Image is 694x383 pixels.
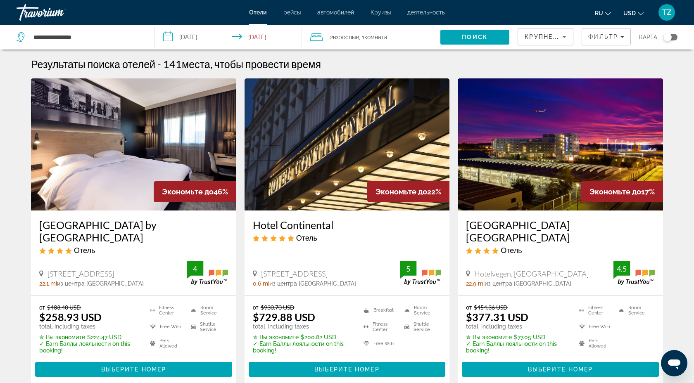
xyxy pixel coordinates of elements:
span: [STREET_ADDRESS] [48,269,114,278]
span: из центра [GEOGRAPHIC_DATA] [269,280,356,287]
span: Экономьте до [162,187,214,196]
div: 5 star Hotel [253,233,442,242]
button: Select check in and out date [155,25,302,50]
span: из центра [GEOGRAPHIC_DATA] [57,280,144,287]
img: TrustYou guest rating badge [400,261,441,285]
p: total, including taxes [39,323,140,330]
button: User Menu [656,4,677,21]
li: Breakfast [359,304,400,316]
p: $77.05 USD [466,334,569,340]
span: Экономьте до [376,187,427,196]
iframe: Кнопка запуска окна обмена сообщениями [661,350,687,376]
span: Выберите номер [528,366,593,373]
del: $454.36 USD [474,304,508,311]
div: 4 star Hotel [466,246,655,255]
button: Filters [582,28,631,45]
span: ru [595,10,603,17]
button: Travelers: 2 adults, 0 children [302,25,440,50]
li: Fitness Center [575,304,615,316]
span: 0.6 mi [253,280,269,287]
a: [GEOGRAPHIC_DATA] [GEOGRAPHIC_DATA] [466,219,655,244]
span: USD [623,10,636,17]
button: Toggle map [657,33,677,41]
span: от [39,304,45,311]
a: Travorium [17,2,99,23]
input: Search hotel destination [33,31,142,43]
li: Fitness Center [359,321,400,333]
li: Fitness Center [146,304,187,316]
span: Фильтр [588,33,618,40]
span: Поиск [462,34,488,40]
span: Крупнейшие сбережения [525,33,625,40]
div: 5 [400,264,416,274]
h2: 141 [163,58,321,70]
ins: $729.88 USD [253,311,315,323]
div: 46% [154,181,236,202]
p: ✓ Earn Баллы лояльности on this booking! [39,340,140,354]
a: Выберите номер [462,364,659,373]
span: Взрослые [333,34,359,40]
h3: Hotel Continental [253,219,442,231]
a: Выберите номер [35,364,232,373]
span: рейсы [283,9,301,16]
p: ✓ Earn Баллы лояльности on this booking! [253,340,353,354]
span: от [253,304,259,311]
div: 22% [367,181,449,202]
button: Search [440,30,510,45]
li: Room Service [187,304,228,316]
div: 4 star Hotel [39,246,228,255]
h1: Результаты поиска отелей [31,58,155,70]
li: Pets Allowed [575,337,615,350]
span: , 1 [359,31,387,43]
li: Shuttle Service [187,321,228,333]
img: TrustYou guest rating badge [187,261,228,285]
del: $483.40 USD [47,304,81,311]
span: места, чтобы провести время [182,58,321,70]
button: Change language [595,7,611,19]
span: ✮ Вы экономите [466,334,512,340]
p: total, including taxes [253,323,353,330]
img: TrustYou guest rating badge [613,261,655,285]
span: - [157,58,161,70]
span: Экономьте до [589,187,641,196]
mat-select: Sort by [525,32,566,42]
span: Выберите номер [101,366,166,373]
p: $200.82 USD [253,334,353,340]
li: Free WiFi [575,321,615,333]
span: от [466,304,472,311]
span: Выберите номер [314,366,379,373]
div: 4 [187,264,203,274]
img: Radisson Blu Airport Hotel Oslo Gardermoen [458,78,663,210]
ins: $377.31 USD [466,311,528,323]
span: Отель [296,233,317,242]
span: Hotelvegen, [GEOGRAPHIC_DATA] [474,269,589,278]
a: [GEOGRAPHIC_DATA] by [GEOGRAPHIC_DATA] [39,219,228,244]
a: Круизы [371,9,391,16]
span: TZ [662,8,671,17]
span: Отель [501,246,522,255]
button: Выберите номер [249,362,446,377]
a: автомобилей [317,9,354,16]
div: 4.5 [613,264,630,274]
li: Pets Allowed [146,337,187,350]
p: ✓ Earn Баллы лояльности on this booking! [466,340,569,354]
div: 17% [581,181,663,202]
p: total, including taxes [466,323,569,330]
li: Free WiFi [359,337,400,350]
button: Выберите номер [35,362,232,377]
span: карта [639,31,657,43]
img: Hotel Continental [245,78,450,210]
span: 22.9 mi [466,280,485,287]
img: Park Inn by Radisson Oslo Airport Hotel West [31,78,236,210]
a: деятельность [407,9,445,16]
span: Комната [364,34,387,40]
button: Change currency [623,7,644,19]
a: Отели [249,9,267,16]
